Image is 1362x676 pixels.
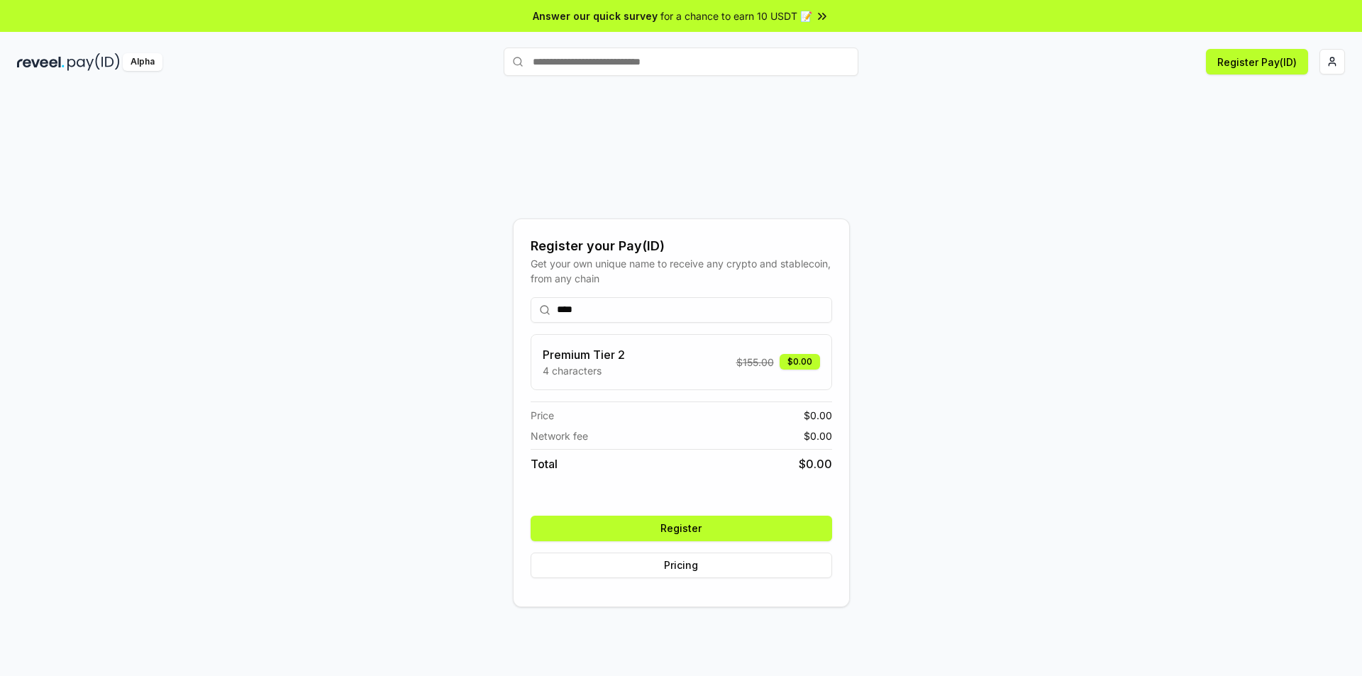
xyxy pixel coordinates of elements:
[660,9,812,23] span: for a chance to earn 10 USDT 📝
[804,428,832,443] span: $ 0.00
[531,236,832,256] div: Register your Pay(ID)
[736,355,774,370] span: $ 155.00
[67,53,120,71] img: pay_id
[531,428,588,443] span: Network fee
[543,346,625,363] h3: Premium Tier 2
[123,53,162,71] div: Alpha
[531,553,832,578] button: Pricing
[531,516,832,541] button: Register
[531,455,558,472] span: Total
[804,408,832,423] span: $ 0.00
[543,363,625,378] p: 4 characters
[780,354,820,370] div: $0.00
[531,256,832,286] div: Get your own unique name to receive any crypto and stablecoin, from any chain
[1206,49,1308,74] button: Register Pay(ID)
[799,455,832,472] span: $ 0.00
[533,9,658,23] span: Answer our quick survey
[17,53,65,71] img: reveel_dark
[531,408,554,423] span: Price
